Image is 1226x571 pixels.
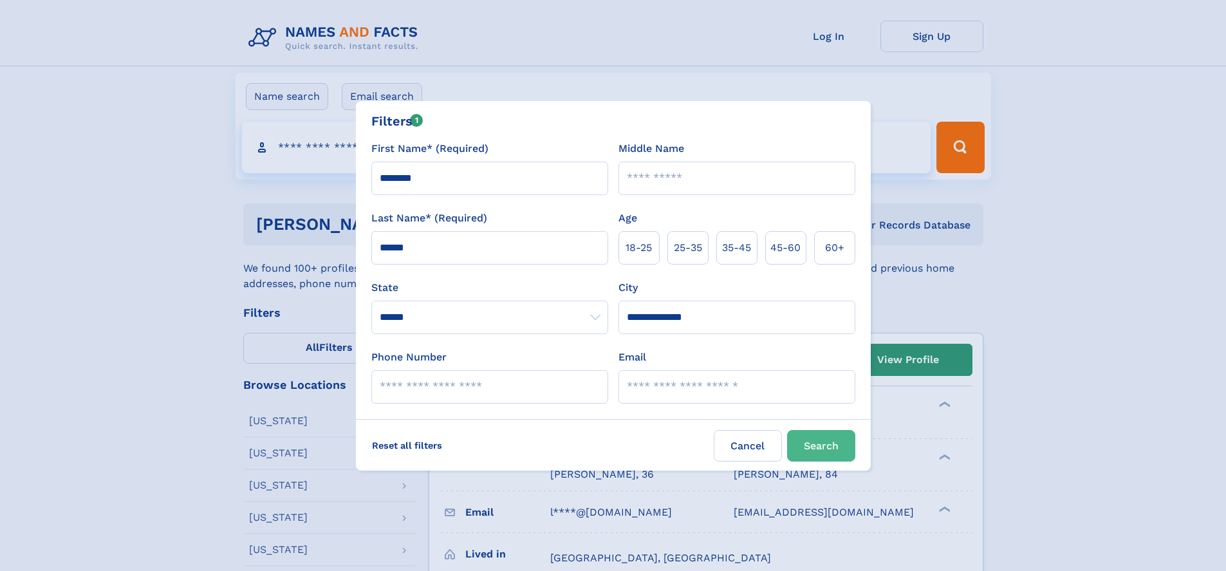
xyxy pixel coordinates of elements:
[371,350,447,365] label: Phone Number
[618,211,637,226] label: Age
[364,430,450,461] label: Reset all filters
[371,111,423,131] div: Filters
[722,240,751,256] span: 35‑45
[714,430,782,462] label: Cancel
[371,280,608,295] label: State
[618,280,638,295] label: City
[371,211,487,226] label: Last Name* (Required)
[787,430,855,462] button: Search
[618,141,684,156] label: Middle Name
[674,240,702,256] span: 25‑35
[825,240,844,256] span: 60+
[626,240,652,256] span: 18‑25
[618,350,646,365] label: Email
[770,240,801,256] span: 45‑60
[371,141,488,156] label: First Name* (Required)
